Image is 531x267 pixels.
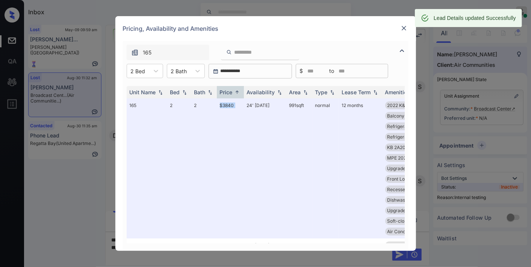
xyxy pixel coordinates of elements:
img: icon-zuma [226,49,232,56]
span: Upgraded Kitche... [387,166,427,171]
span: 165 [143,48,152,57]
div: Price [220,89,233,95]
span: Refrigerator Le... [387,124,423,129]
img: sorting [302,90,309,95]
td: 24' [DATE] [244,98,286,238]
span: Refrigerator Le... [387,243,423,248]
span: Dishwasher [387,197,413,203]
img: sorting [233,89,241,95]
div: Unit Name [130,89,156,95]
div: Type [315,89,328,95]
span: Recessed Can Li... [387,187,426,192]
img: sorting [206,90,214,95]
img: icon-zuma [398,46,407,55]
div: Bed [170,89,180,95]
span: $ [300,67,303,75]
img: sorting [372,90,379,95]
img: sorting [157,90,164,95]
div: Lease Term [342,89,371,95]
img: close [400,24,408,32]
span: Soft-close Cabi... [387,218,424,224]
img: sorting [328,90,336,95]
span: Balcony Large [387,113,418,119]
img: sorting [276,90,283,95]
td: normal [312,98,339,238]
td: 2 [167,98,191,238]
td: 2 [191,98,217,238]
div: Area [289,89,301,95]
span: Air Conditioner [387,229,419,234]
span: MPE 2024 Lobby [387,155,424,161]
div: Lead Details updated Successfully [434,11,516,25]
td: 12 months [339,98,382,238]
span: Upgraded Kitche... [387,208,427,213]
img: sorting [181,90,188,95]
span: Refrigerator Wi... [387,134,424,140]
span: KB 2A20 Legacy [387,145,423,150]
td: $3840 [217,98,244,238]
img: icon-zuma [131,49,139,56]
span: Front Loading W... [387,176,425,182]
div: Bath [194,89,206,95]
div: Pricing, Availability and Amenities [115,16,416,41]
span: 2022 K&B [387,103,408,108]
td: 991 sqft [286,98,312,238]
span: to [330,67,334,75]
div: Availability [247,89,275,95]
td: 165 [127,98,167,238]
div: Amenities [385,89,410,95]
